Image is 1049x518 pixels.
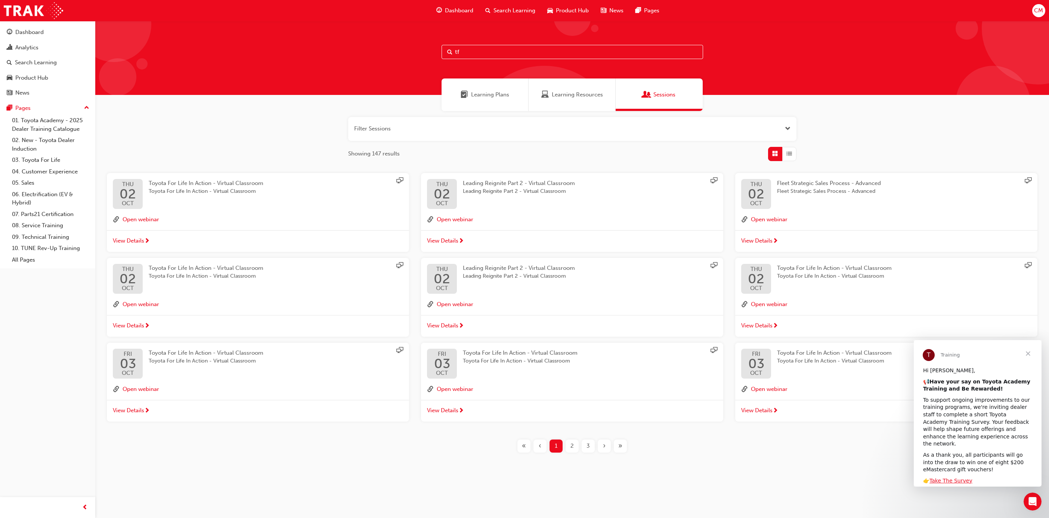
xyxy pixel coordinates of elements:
a: View Details [107,315,409,337]
span: Toyota For Life In Action - Virtual Classroom [777,349,892,356]
span: THU [434,182,450,187]
span: OCT [748,201,764,206]
span: next-icon [458,408,464,414]
span: Open the filter [785,124,790,133]
button: Page 3 [580,440,596,453]
span: OCT [120,370,136,376]
span: Toyota For Life In Action - Virtual Classroom [149,265,263,271]
span: OCT [434,370,450,376]
span: Grid [772,149,778,158]
span: 1 [555,442,557,450]
span: Learning Resources [552,90,603,99]
span: sessionType_ONLINE_URL-icon [396,262,403,270]
span: View Details [113,321,144,330]
div: Search Learning [15,58,57,67]
a: News [3,86,92,100]
span: Learning Resources [541,90,549,99]
span: THU [434,266,450,272]
span: Learning Plans [471,90,509,99]
span: guage-icon [436,6,442,15]
span: View Details [741,321,773,330]
a: THU02OCTLeading Reignite Part 2 - Virtual ClassroomLeading Reignite Part 2 - Virtual Classroom [427,264,717,294]
a: 02. New - Toyota Dealer Induction [9,135,92,154]
a: THU02OCTLeading Reignite Part 2 - Virtual ClassroomLeading Reignite Part 2 - Virtual Classroom [427,179,717,209]
a: 01. Toyota Academy - 2025 Dealer Training Catalogue [9,115,92,135]
a: FRI03OCTToyota For Life In Action - Virtual ClassroomToyota For Life In Action - Virtual Classroom [741,349,1031,379]
span: View Details [741,406,773,415]
span: Fleet Strategic Sales Process - Advanced [777,180,881,186]
button: CM [1032,4,1045,17]
span: next-icon [773,408,778,414]
span: View Details [741,237,773,245]
span: next-icon [773,238,778,245]
button: Pages [3,101,92,115]
iframe: Intercom live chat message [914,340,1042,487]
span: sessionType_ONLINE_URL-icon [396,177,403,185]
span: link-icon [741,300,748,309]
a: View Details [735,400,1037,422]
a: Learning PlansLearning Plans [442,78,529,111]
span: List [786,149,792,158]
span: Leading Reignite Part 2 - Virtual Classroom [463,180,575,186]
a: 06. Electrification (EV & Hybrid) [9,189,92,209]
a: 05. Sales [9,177,92,189]
a: 09. Technical Training [9,231,92,243]
span: View Details [113,406,144,415]
button: Open webinar [437,300,473,309]
a: View Details [421,400,723,422]
span: THU [120,266,136,272]
span: 02 [434,272,450,286]
a: Analytics [3,41,92,55]
button: Previous page [532,440,548,453]
span: 02 [748,187,764,201]
iframe: Intercom live chat [1024,493,1042,511]
span: Pages [644,6,659,15]
button: Open webinar [123,300,159,309]
a: THU02OCTToyota For Life In Action - Virtual ClassroomToyota For Life In Action - Virtual Classroom [741,264,1031,294]
a: 07. Parts21 Certification [9,209,92,220]
span: › [603,442,606,450]
span: 03 [434,357,450,370]
span: news-icon [601,6,606,15]
span: Sessions [653,90,675,99]
button: Open webinar [437,215,473,225]
a: THU02OCTToyota For Life In Action - Virtual ClassroomToyota For Life In Action - Virtual Classroom [113,264,403,294]
a: 03. Toyota For Life [9,154,92,166]
span: Product Hub [556,6,589,15]
button: Open webinar [123,215,159,225]
span: pages-icon [7,105,12,112]
a: 08. Service Training [9,220,92,231]
span: chart-icon [7,44,12,51]
span: next-icon [458,238,464,245]
span: THU [748,266,764,272]
a: View Details [107,230,409,252]
span: FRI [434,351,450,357]
span: Toyota For Life In Action - Virtual Classroom [777,272,892,281]
span: next-icon [144,408,150,414]
span: Toyota For Life In Action - Virtual Classroom [777,357,892,366]
div: Pages [15,104,31,112]
span: link-icon [427,300,434,309]
span: Toyota For Life In Action - Virtual Classroom [149,272,263,281]
button: THU02OCTLeading Reignite Part 2 - Virtual ClassroomLeading Reignite Part 2 - Virtual Classroomlin... [421,173,723,252]
span: Search [447,48,452,56]
span: sessionType_ONLINE_URL-icon [1025,262,1031,270]
div: News [15,89,30,97]
span: View Details [427,406,458,415]
span: pages-icon [635,6,641,15]
button: FRI03OCTToyota For Life In Action - Virtual ClassroomToyota For Life In Action - Virtual Classroo... [421,343,723,422]
span: ‹ [539,442,541,450]
span: link-icon [113,300,120,309]
span: Leading Reignite Part 2 - Virtual Classroom [463,187,575,196]
a: Search Learning [3,56,92,70]
a: All Pages [9,254,92,266]
span: sessionType_ONLINE_URL-icon [1025,177,1031,185]
img: Trak [4,2,63,19]
span: prev-icon [82,503,88,512]
span: Toyota For Life In Action - Virtual Classroom [149,187,263,196]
